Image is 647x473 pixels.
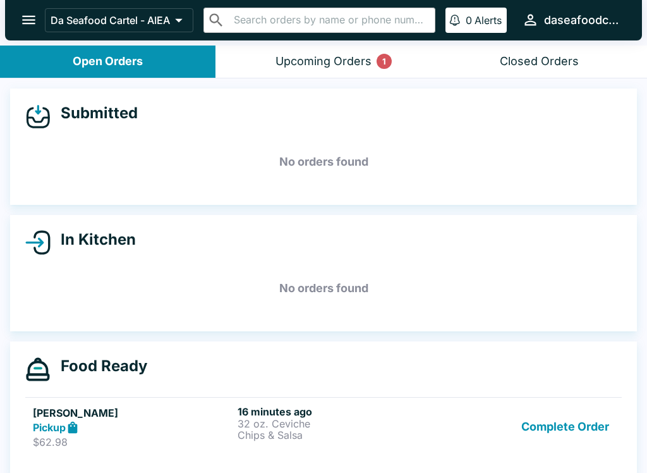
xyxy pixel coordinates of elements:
button: open drawer [13,4,45,36]
p: 32 oz. Ceviche [238,418,437,429]
div: daseafoodcartel [544,13,622,28]
button: Da Seafood Cartel - AIEA [45,8,193,32]
div: Upcoming Orders [275,54,372,69]
h5: No orders found [25,139,622,185]
div: Open Orders [73,54,143,69]
p: 1 [382,55,386,68]
p: Alerts [475,14,502,27]
h4: In Kitchen [51,230,136,249]
a: [PERSON_NAME]Pickup$62.9816 minutes ago32 oz. CevicheChips & SalsaComplete Order [25,397,622,457]
input: Search orders by name or phone number [230,11,430,29]
button: daseafoodcartel [517,6,627,34]
h6: 16 minutes ago [238,405,437,418]
h5: No orders found [25,266,622,311]
h4: Submitted [51,104,138,123]
p: 0 [466,14,472,27]
strong: Pickup [33,421,66,434]
h4: Food Ready [51,357,147,376]
p: $62.98 [33,436,233,448]
p: Da Seafood Cartel - AIEA [51,14,170,27]
p: Chips & Salsa [238,429,437,441]
div: Closed Orders [500,54,579,69]
h5: [PERSON_NAME] [33,405,233,421]
button: Complete Order [516,405,614,449]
